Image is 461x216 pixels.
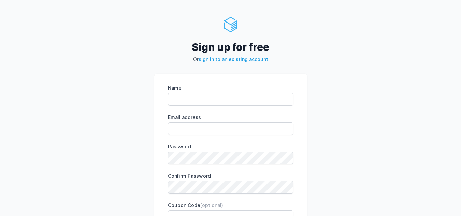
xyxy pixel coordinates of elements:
a: sign in to an existing account [199,56,268,62]
label: Password [168,143,293,150]
label: Email address [168,114,293,121]
h2: Sign up for free [154,41,307,53]
img: ServerAuth [222,16,239,33]
label: Coupon Code [168,202,293,209]
p: Or [154,56,307,63]
span: (optional) [200,202,223,208]
label: Name [168,85,293,91]
label: Confirm Password [168,173,293,179]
